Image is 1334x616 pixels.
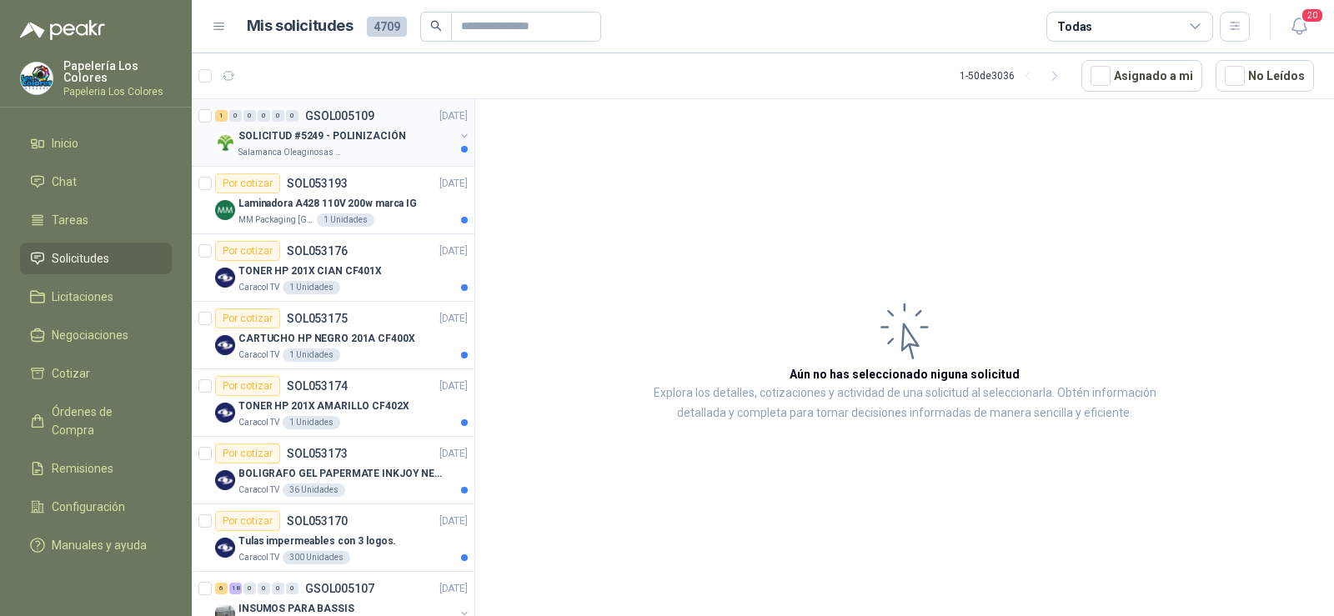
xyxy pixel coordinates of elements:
p: Papelería Los Colores [63,60,172,83]
p: TONER HP 201X AMARILLO CF402X [238,398,409,414]
p: SOL053170 [287,515,348,527]
p: Explora los detalles, cotizaciones y actividad de una solicitud al seleccionarla. Obtén informaci... [642,383,1167,423]
img: Company Logo [215,470,235,490]
div: Por cotizar [215,308,280,328]
p: Caracol TV [238,416,279,429]
span: 4709 [367,17,407,37]
p: Caracol TV [238,551,279,564]
p: SOLICITUD #5249 - POLINIZACIÓN [238,128,405,144]
div: 1 [215,110,228,122]
a: Solicitudes [20,243,172,274]
p: Laminadora A428 110V 200w marca IG [238,196,417,212]
a: Chat [20,166,172,198]
div: 1 - 50 de 3036 [960,63,1068,89]
img: Company Logo [21,63,53,94]
p: MM Packaging [GEOGRAPHIC_DATA] [238,213,313,227]
p: GSOL005109 [305,110,374,122]
span: Tareas [52,211,88,229]
a: Por cotizarSOL053173[DATE] Company LogoBOLIGRAFO GEL PAPERMATE INKJOY NEGROCaracol TV36 Unidades [192,437,474,504]
p: GSOL005107 [305,583,374,594]
img: Logo peakr [20,20,105,40]
p: Caracol TV [238,281,279,294]
a: Por cotizarSOL053174[DATE] Company LogoTONER HP 201X AMARILLO CF402XCaracol TV1 Unidades [192,369,474,437]
div: 1 Unidades [283,416,340,429]
button: 20 [1284,12,1314,42]
p: [DATE] [439,378,468,394]
a: Configuración [20,491,172,523]
p: [DATE] [439,446,468,462]
span: Manuales y ayuda [52,536,147,554]
span: Remisiones [52,459,113,478]
p: Tulas impermeables con 3 logos. [238,533,396,549]
div: 0 [272,583,284,594]
p: TONER HP 201X CIAN CF401X [238,263,382,279]
p: [DATE] [439,108,468,124]
img: Company Logo [215,133,235,153]
div: Todas [1057,18,1092,36]
div: 36 Unidades [283,483,345,497]
a: Inicio [20,128,172,159]
div: Por cotizar [215,443,280,463]
span: Chat [52,173,77,191]
div: 6 [215,583,228,594]
p: SOL053175 [287,313,348,324]
div: 0 [229,110,242,122]
p: BOLIGRAFO GEL PAPERMATE INKJOY NEGRO [238,466,446,482]
img: Company Logo [215,268,235,288]
a: Cotizar [20,358,172,389]
p: CARTUCHO HP NEGRO 201A CF400X [238,331,415,347]
a: 1 0 0 0 0 0 GSOL005109[DATE] Company LogoSOLICITUD #5249 - POLINIZACIÓNSalamanca Oleaginosas SAS [215,106,471,159]
div: 0 [258,583,270,594]
div: 0 [272,110,284,122]
button: Asignado a mi [1081,60,1202,92]
div: 0 [258,110,270,122]
div: 0 [286,583,298,594]
a: Tareas [20,204,172,236]
div: Por cotizar [215,241,280,261]
a: Negociaciones [20,319,172,351]
div: 300 Unidades [283,551,350,564]
p: Papeleria Los Colores [63,87,172,97]
div: Por cotizar [215,173,280,193]
button: No Leídos [1216,60,1314,92]
div: 1 Unidades [283,281,340,294]
h3: Aún no has seleccionado niguna solicitud [790,365,1020,383]
div: Por cotizar [215,511,280,531]
p: [DATE] [439,581,468,597]
p: SOL053173 [287,448,348,459]
span: Negociaciones [52,326,128,344]
a: Manuales y ayuda [20,529,172,561]
div: 18 [229,583,242,594]
p: [DATE] [439,243,468,259]
span: Configuración [52,498,125,516]
p: Caracol TV [238,483,279,497]
p: [DATE] [439,176,468,192]
div: 0 [243,583,256,594]
img: Company Logo [215,538,235,558]
a: Por cotizarSOL053175[DATE] Company LogoCARTUCHO HP NEGRO 201A CF400XCaracol TV1 Unidades [192,302,474,369]
span: Cotizar [52,364,90,383]
div: 1 Unidades [283,348,340,362]
a: Por cotizarSOL053193[DATE] Company LogoLaminadora A428 110V 200w marca IGMM Packaging [GEOGRAPHIC... [192,167,474,234]
p: Salamanca Oleaginosas SAS [238,146,344,159]
div: 1 Unidades [317,213,374,227]
a: Remisiones [20,453,172,484]
p: SOL053176 [287,245,348,257]
img: Company Logo [215,200,235,220]
a: Por cotizarSOL053170[DATE] Company LogoTulas impermeables con 3 logos.Caracol TV300 Unidades [192,504,474,572]
p: SOL053193 [287,178,348,189]
p: Caracol TV [238,348,279,362]
p: [DATE] [439,513,468,529]
h1: Mis solicitudes [247,14,354,38]
span: search [430,20,442,32]
p: SOL053174 [287,380,348,392]
img: Company Logo [215,403,235,423]
span: Licitaciones [52,288,113,306]
a: Órdenes de Compra [20,396,172,446]
div: 0 [243,110,256,122]
span: 20 [1301,8,1324,23]
a: Por cotizarSOL053176[DATE] Company LogoTONER HP 201X CIAN CF401XCaracol TV1 Unidades [192,234,474,302]
span: Órdenes de Compra [52,403,156,439]
div: Por cotizar [215,376,280,396]
img: Company Logo [215,335,235,355]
